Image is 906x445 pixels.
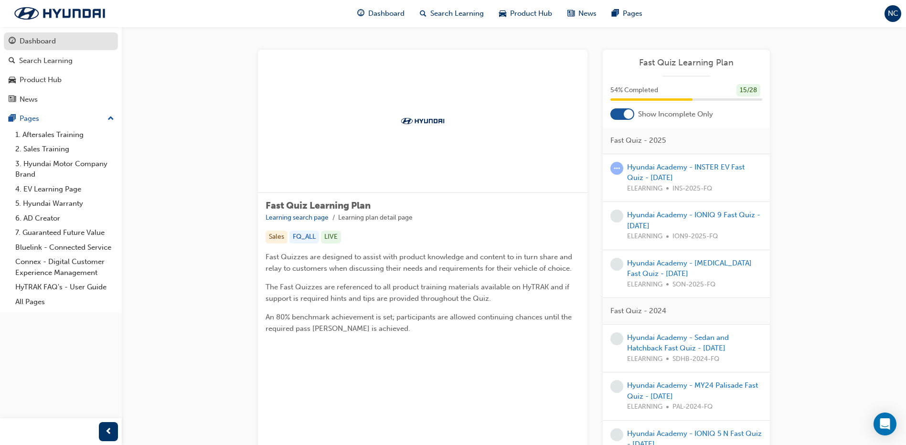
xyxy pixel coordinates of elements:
a: 7. Guaranteed Future Value [11,225,118,240]
span: Dashboard [368,8,405,19]
span: Fast Quiz - 2024 [610,306,666,317]
span: An 80% benchmark achievement is set; participants are allowed continuing chances until the requir... [266,313,574,333]
span: learningRecordVerb_NONE-icon [610,428,623,441]
span: Product Hub [510,8,552,19]
span: guage-icon [357,8,364,20]
a: Bluelink - Connected Service [11,240,118,255]
span: learningRecordVerb_NONE-icon [610,258,623,271]
span: ELEARNING [627,279,662,290]
a: news-iconNews [560,4,604,23]
a: 2. Sales Training [11,142,118,157]
span: ELEARNING [627,183,662,194]
div: Open Intercom Messenger [874,413,896,435]
a: 1. Aftersales Training [11,127,118,142]
span: learningRecordVerb_NONE-icon [610,332,623,345]
a: Dashboard [4,32,118,50]
a: pages-iconPages [604,4,650,23]
span: SON-2025-FQ [672,279,715,290]
span: INS-2025-FQ [672,183,712,194]
div: Product Hub [20,74,62,85]
span: search-icon [9,57,15,65]
a: 3. Hyundai Motor Company Brand [11,157,118,182]
span: The Fast Quizzes are referenced to all product training materials available on HyTRAK and if supp... [266,283,571,303]
span: News [578,8,597,19]
a: search-iconSearch Learning [412,4,491,23]
span: ELEARNING [627,354,662,365]
span: search-icon [420,8,426,20]
a: Hyundai Academy - Sedan and Hatchback Fast Quiz - [DATE] [627,333,729,353]
span: learningRecordVerb_NONE-icon [610,380,623,393]
span: ELEARNING [627,402,662,413]
span: car-icon [499,8,506,20]
a: 6. AD Creator [11,211,118,226]
span: news-icon [567,8,575,20]
a: All Pages [11,295,118,309]
div: FQ_ALL [289,231,319,244]
span: car-icon [9,76,16,85]
a: 5. Hyundai Warranty [11,196,118,211]
span: prev-icon [105,426,112,438]
a: Hyundai Academy - MY24 Palisade Fast Quiz - [DATE] [627,381,758,401]
button: Pages [4,110,118,127]
span: Fast Quizzes are designed to assist with product knowledge and content to in turn share and relay... [266,253,574,273]
a: Search Learning [4,52,118,70]
a: Learning search page [266,213,329,222]
span: SDHB-2024-FQ [672,354,719,365]
a: Connex - Digital Customer Experience Management [11,254,118,280]
a: car-iconProduct Hub [491,4,560,23]
div: Sales [266,231,288,244]
a: Hyundai Academy - [MEDICAL_DATA] Fast Quiz - [DATE] [627,259,752,278]
div: 15 / 28 [736,84,760,97]
span: Search Learning [430,8,484,19]
div: Pages [20,113,39,124]
span: up-icon [107,113,114,125]
a: Hyundai Academy - INSTER EV Fast Quiz - [DATE] [627,163,745,182]
img: Trak [5,3,115,23]
span: learningRecordVerb_NONE-icon [610,210,623,222]
a: Fast Quiz Learning Plan [610,57,762,68]
a: Hyundai Academy - IONIQ 9 Fast Quiz - [DATE] [627,211,760,230]
div: News [20,94,38,105]
span: Pages [623,8,642,19]
div: Dashboard [20,36,56,47]
span: NC [888,8,898,19]
div: LIVE [321,231,341,244]
button: DashboardSearch LearningProduct HubNews [4,31,118,110]
span: Show Incomplete Only [638,109,713,120]
span: 54 % Completed [610,85,658,96]
img: Trak [396,116,449,126]
span: news-icon [9,95,16,104]
span: ION9-2025-FQ [672,231,718,242]
li: Learning plan detail page [338,212,413,223]
span: pages-icon [612,8,619,20]
span: PAL-2024-FQ [672,402,713,413]
span: pages-icon [9,115,16,123]
a: HyTRAK FAQ's - User Guide [11,280,118,295]
a: guage-iconDashboard [350,4,412,23]
a: Product Hub [4,71,118,89]
span: Fast Quiz Learning Plan [266,200,371,211]
span: learningRecordVerb_ATTEMPT-icon [610,162,623,175]
span: Fast Quiz - 2025 [610,135,666,146]
button: NC [885,5,901,22]
a: News [4,91,118,108]
span: guage-icon [9,37,16,46]
div: Search Learning [19,55,73,66]
span: ELEARNING [627,231,662,242]
a: 4. EV Learning Page [11,182,118,197]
